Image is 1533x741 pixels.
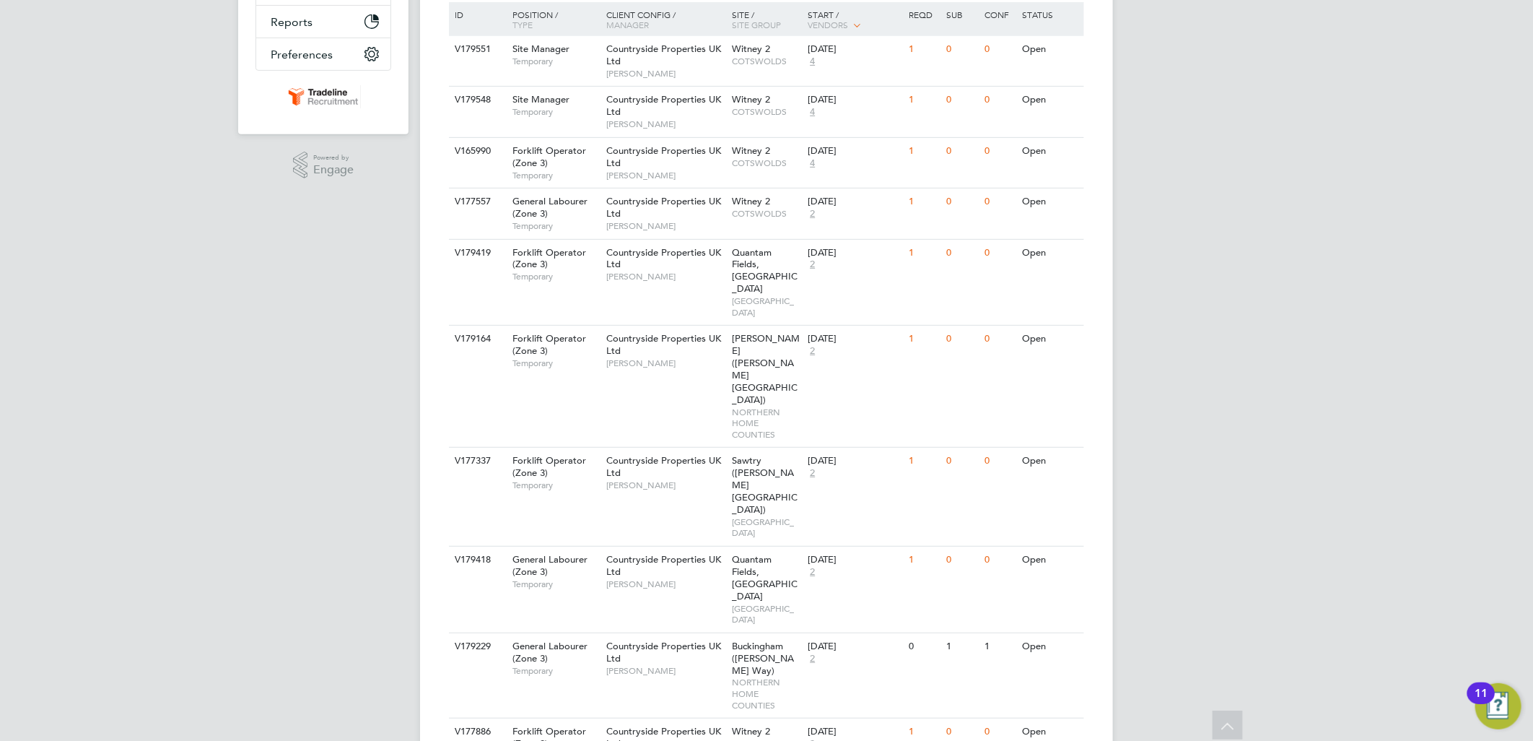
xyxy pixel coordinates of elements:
[606,19,649,30] span: Manager
[808,641,901,653] div: [DATE]
[905,326,943,352] div: 1
[451,633,502,660] div: V179229
[981,240,1018,266] div: 0
[286,85,361,108] img: tradelinerecruitment-logo-retina.png
[733,144,771,157] span: Witney 2
[733,195,771,207] span: Witney 2
[943,448,981,474] div: 0
[606,665,725,677] span: [PERSON_NAME]
[808,467,817,480] span: 2
[1019,240,1082,266] div: Open
[733,407,801,441] span: NORTHERN HOME COUNTIES
[804,2,905,38] div: Start /
[512,195,588,220] span: General Labourer (Zone 3)
[981,448,1018,474] div: 0
[981,36,1018,63] div: 0
[943,240,981,266] div: 0
[808,208,817,220] span: 2
[981,87,1018,113] div: 0
[981,633,1018,660] div: 1
[451,138,502,165] div: V165990
[808,259,817,271] span: 2
[943,326,981,352] div: 0
[606,332,721,357] span: Countryside Properties UK Ltd
[512,246,586,271] span: Forklift Operator (Zone 3)
[502,2,603,37] div: Position /
[733,640,795,677] span: Buckingham ([PERSON_NAME] Way)
[512,220,599,232] span: Temporary
[1475,693,1488,712] div: 11
[905,448,943,474] div: 1
[255,85,391,108] a: Go to home page
[905,188,943,215] div: 1
[733,677,801,711] span: NORTHERN HOME COUNTIES
[808,19,848,30] span: Vendors
[905,36,943,63] div: 1
[606,640,721,664] span: Countryside Properties UK Ltd
[512,665,599,677] span: Temporary
[1019,138,1082,165] div: Open
[512,640,588,664] span: General Labourer (Zone 3)
[451,448,502,474] div: V177337
[606,93,721,118] span: Countryside Properties UK Ltd
[808,455,901,467] div: [DATE]
[451,87,502,113] div: V179548
[808,247,901,259] div: [DATE]
[943,2,981,27] div: Sub
[313,164,354,176] span: Engage
[606,43,721,67] span: Countryside Properties UK Ltd
[981,326,1018,352] div: 0
[943,188,981,215] div: 0
[606,553,721,578] span: Countryside Properties UK Ltd
[512,357,599,369] span: Temporary
[606,357,725,369] span: [PERSON_NAME]
[256,38,390,70] button: Preferences
[733,332,800,405] span: [PERSON_NAME] ([PERSON_NAME][GEOGRAPHIC_DATA])
[512,19,533,30] span: Type
[271,15,313,29] span: Reports
[733,454,798,516] span: Sawtry ([PERSON_NAME][GEOGRAPHIC_DATA])
[512,106,599,118] span: Temporary
[512,93,569,105] span: Site Manager
[733,93,771,105] span: Witney 2
[943,633,981,660] div: 1
[1019,633,1082,660] div: Open
[606,480,725,491] span: [PERSON_NAME]
[905,633,943,660] div: 0
[606,220,725,232] span: [PERSON_NAME]
[271,48,333,61] span: Preferences
[606,68,725,79] span: [PERSON_NAME]
[733,208,801,220] span: COTSWOLDS
[808,145,901,157] div: [DATE]
[733,157,801,169] span: COTSWOLDS
[981,2,1018,27] div: Conf
[981,188,1018,215] div: 0
[512,480,599,491] span: Temporary
[1019,326,1082,352] div: Open
[512,553,588,578] span: General Labourer (Zone 3)
[905,2,943,27] div: Reqd
[606,578,725,590] span: [PERSON_NAME]
[905,240,943,266] div: 1
[943,138,981,165] div: 0
[451,36,502,63] div: V179551
[943,87,981,113] div: 0
[451,240,502,266] div: V179419
[808,94,901,106] div: [DATE]
[512,43,569,55] span: Site Manager
[512,56,599,67] span: Temporary
[808,345,817,357] span: 2
[313,152,354,164] span: Powered by
[981,138,1018,165] div: 0
[943,36,981,63] div: 0
[729,2,805,37] div: Site /
[1019,448,1082,474] div: Open
[808,726,901,738] div: [DATE]
[808,106,817,118] span: 4
[943,547,981,573] div: 0
[1019,87,1082,113] div: Open
[451,326,502,352] div: V179164
[733,603,801,625] span: [GEOGRAPHIC_DATA]
[733,19,782,30] span: Site Group
[1019,188,1082,215] div: Open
